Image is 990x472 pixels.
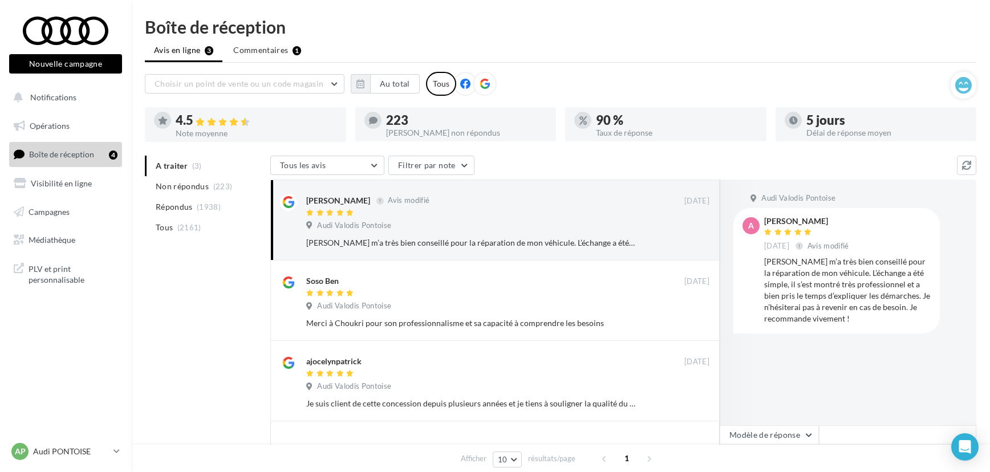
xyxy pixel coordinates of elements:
span: Choisir un point de vente ou un code magasin [155,79,323,88]
a: Boîte de réception4 [7,142,124,166]
button: Au total [370,74,420,93]
div: 1 [293,46,301,55]
span: Audi Valodis Pontoise [317,301,391,311]
span: 1 [618,449,636,467]
button: 10 [493,451,522,467]
button: Au total [351,74,420,93]
span: PLV et print personnalisable [29,261,117,286]
div: 4 [109,150,117,160]
span: [DATE] [684,276,709,287]
span: AP [15,446,26,457]
div: ajocelynpatrick [306,356,362,367]
span: Afficher [461,453,486,464]
span: [DATE] [684,196,709,206]
span: (223) [213,182,233,191]
div: 90 % [596,114,757,127]
div: [PERSON_NAME] m’a très bien conseillé pour la réparation de mon véhicule. L’échange a été simple,... [306,237,635,249]
span: Audi Valodis Pontoise [761,193,835,204]
span: Non répondus [156,181,209,192]
span: Boîte de réception [29,149,94,159]
span: Audi Valodis Pontoise [317,221,391,231]
p: Audi PONTOISE [33,446,109,457]
div: Taux de réponse [596,129,757,137]
span: Campagnes [29,206,70,216]
div: Merci à Choukri pour son professionnalisme et sa capacité à comprendre les besoins [306,318,635,329]
a: Visibilité en ligne [7,172,124,196]
span: Avis modifié [388,196,429,205]
span: résultats/page [528,453,575,464]
span: Tous [156,222,173,233]
span: [DATE] [764,241,789,251]
button: Notifications [7,86,120,109]
div: Soso Ben [306,275,339,287]
span: Répondus [156,201,193,213]
span: Opérations [30,121,70,131]
span: Notifications [30,92,76,102]
span: Commentaires [233,44,288,56]
div: [PERSON_NAME] m’a très bien conseillé pour la réparation de mon véhicule. L’échange a été simple,... [764,256,931,324]
button: Filtrer par note [388,156,474,175]
div: [PERSON_NAME] non répondus [386,129,547,137]
span: Tous les avis [280,160,326,170]
div: Je suis client de cette concession depuis plusieurs années et je tiens à souligner la qualité du ... [306,398,635,409]
span: 10 [498,455,508,464]
button: Choisir un point de vente ou un code magasin [145,74,344,93]
div: [PERSON_NAME] [764,217,851,225]
div: Tous [426,72,456,96]
span: [DATE] [684,357,709,367]
span: (1938) [197,202,221,211]
a: Médiathèque [7,228,124,252]
span: Audi Valodis Pontoise [317,381,391,392]
div: [PERSON_NAME] [306,195,370,206]
button: Modèle de réponse [720,425,819,445]
a: AP Audi PONTOISE [9,441,122,462]
div: Note moyenne [176,129,337,137]
div: Délai de réponse moyen [806,129,968,137]
a: PLV et print personnalisable [7,257,124,290]
a: Opérations [7,114,124,138]
span: Médiathèque [29,235,75,245]
span: A [748,220,754,231]
button: Nouvelle campagne [9,54,122,74]
span: (2161) [177,223,201,232]
div: 4.5 [176,114,337,127]
div: 223 [386,114,547,127]
div: 5 jours [806,114,968,127]
div: Boîte de réception [145,18,976,35]
span: Visibilité en ligne [31,178,92,188]
a: Campagnes [7,200,124,224]
span: Avis modifié [808,241,849,250]
div: Open Intercom Messenger [951,433,979,461]
button: Tous les avis [270,156,384,175]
